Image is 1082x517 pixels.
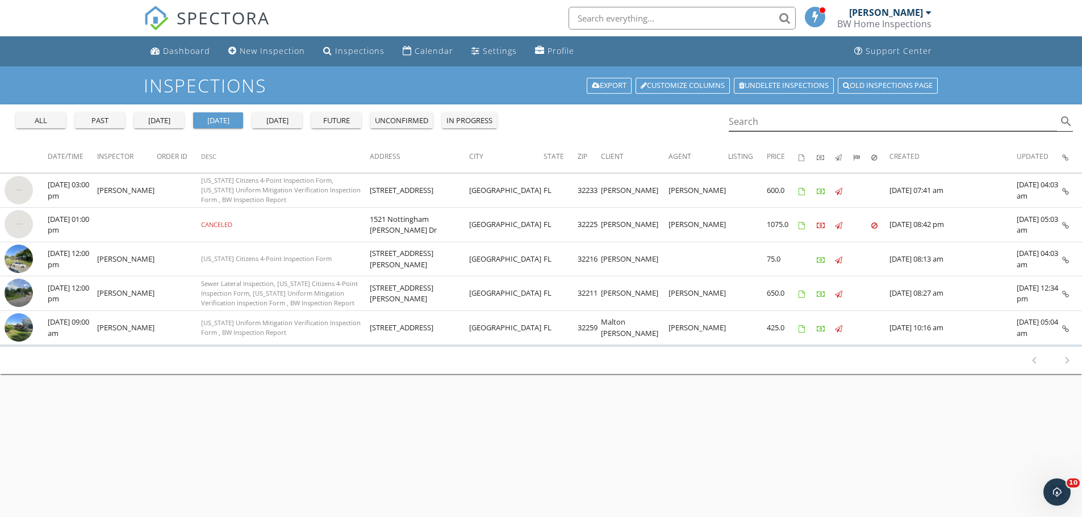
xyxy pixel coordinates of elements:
td: 425.0 [767,310,799,345]
th: Canceled: Not sorted. [871,141,889,173]
button: [DATE] [193,112,243,128]
td: 32225 [578,208,601,242]
div: Profile [548,45,574,56]
th: Agreements signed: Not sorted. [799,141,817,173]
img: The Best Home Inspection Software - Spectora [144,6,169,31]
th: Inspection Details: Not sorted. [1062,141,1082,173]
iframe: Intercom live chat [1043,478,1071,506]
th: Paid: Not sorted. [817,141,835,173]
td: [DATE] 09:00 am [48,310,97,345]
td: [PERSON_NAME] [669,276,728,311]
span: [US_STATE] Citizens 4-Point Inspection Form, [US_STATE] Uniform Mitigation Verification Inspectio... [201,176,361,204]
td: [DATE] 08:13 am [889,242,1017,276]
td: FL [544,208,578,242]
td: 1075.0 [767,208,799,242]
td: 1521 Nottingham [PERSON_NAME] Dr [370,208,469,242]
td: [DATE] 03:00 pm [48,173,97,208]
td: 32259 [578,310,601,345]
td: [GEOGRAPHIC_DATA] [469,310,544,345]
th: Order ID: Not sorted. [157,141,201,173]
th: Client: Not sorted. [601,141,669,173]
span: State [544,152,564,161]
div: in progress [446,115,492,127]
td: [PERSON_NAME] [97,310,157,345]
span: Price [767,152,785,161]
span: Address [370,152,400,161]
button: future [311,112,361,128]
td: [GEOGRAPHIC_DATA] [469,276,544,311]
td: [PERSON_NAME] [97,173,157,208]
th: Price: Not sorted. [767,141,799,173]
a: Settings [467,41,521,62]
div: future [316,115,357,127]
div: Dashboard [163,45,210,56]
div: Settings [483,45,517,56]
td: [DATE] 05:03 am [1017,208,1062,242]
span: Zip [578,152,587,161]
td: [DATE] 12:00 pm [48,242,97,276]
td: FL [544,310,578,345]
i: search [1059,115,1073,128]
td: [DATE] 10:16 am [889,310,1017,345]
td: [GEOGRAPHIC_DATA] [469,173,544,208]
td: 32216 [578,242,601,276]
td: [DATE] 01:00 pm [48,208,97,242]
td: 600.0 [767,173,799,208]
a: Dashboard [146,41,215,62]
div: past [80,115,120,127]
td: Malton [PERSON_NAME] [601,310,669,345]
img: streetview [5,245,33,273]
span: Agent [669,152,691,161]
td: FL [544,242,578,276]
td: FL [544,276,578,311]
td: [PERSON_NAME] [601,173,669,208]
th: Agent: Not sorted. [669,141,728,173]
td: [PERSON_NAME] [97,242,157,276]
th: Submitted: Not sorted. [853,141,871,173]
td: [STREET_ADDRESS] [370,173,469,208]
input: Search [729,112,1058,131]
span: 10 [1067,478,1080,487]
td: [DATE] 04:03 am [1017,242,1062,276]
a: Customize Columns [636,78,730,94]
th: Date/Time: Not sorted. [48,141,97,173]
div: Calendar [415,45,453,56]
td: [DATE] 12:34 pm [1017,276,1062,311]
div: [DATE] [139,115,179,127]
a: SPECTORA [144,15,270,39]
h1: Inspections [144,75,939,95]
td: [PERSON_NAME] [669,173,728,208]
button: [DATE] [252,112,302,128]
td: [GEOGRAPHIC_DATA] [469,242,544,276]
th: Desc: Not sorted. [201,141,370,173]
a: Export [587,78,632,94]
td: [PERSON_NAME] [669,208,728,242]
span: Desc [201,152,216,161]
th: Address: Not sorted. [370,141,469,173]
td: FL [544,173,578,208]
td: [PERSON_NAME] [669,310,728,345]
button: [DATE] [134,112,184,128]
td: [STREET_ADDRESS] [370,310,469,345]
div: [PERSON_NAME] [849,7,923,18]
span: Client [601,152,624,161]
button: in progress [442,112,497,128]
span: Date/Time [48,152,83,161]
button: unconfirmed [370,112,433,128]
span: Sewer Lateral Inspection, [US_STATE] Citizens 4-Point Inspection Form, [US_STATE] Uniform Mitigat... [201,279,358,307]
th: Created: Not sorted. [889,141,1017,173]
td: 650.0 [767,276,799,311]
td: 75.0 [767,242,799,276]
th: Published: Not sorted. [835,141,853,173]
td: [PERSON_NAME] [601,208,669,242]
a: Company Profile [530,41,579,62]
th: Inspector: Not sorted. [97,141,157,173]
span: City [469,152,483,161]
img: streetview [5,313,33,342]
button: past [75,112,125,128]
a: New Inspection [224,41,310,62]
img: streetview [5,210,33,238]
span: Updated [1017,152,1048,161]
a: Old inspections page [838,78,938,94]
span: Listing [728,152,753,161]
